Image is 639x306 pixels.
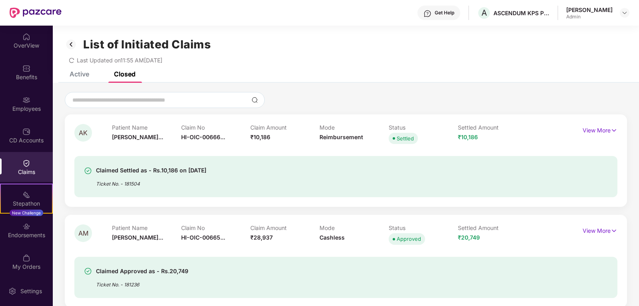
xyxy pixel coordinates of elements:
div: Claimed Approved as - Rs.20,749 [96,266,188,276]
img: svg+xml;base64,PHN2ZyBpZD0iU3VjY2Vzcy0zMngzMiIgeG1sbnM9Imh0dHA6Ly93d3cudzMub3JnLzIwMDAvc3ZnIiB3aW... [84,267,92,275]
img: svg+xml;base64,PHN2ZyBpZD0iSG9tZSIgeG1sbnM9Imh0dHA6Ly93d3cudzMub3JnLzIwMDAvc3ZnIiB3aWR0aD0iMjAiIG... [22,33,30,41]
p: Claim No [181,124,250,131]
span: ₹10,186 [250,134,270,140]
div: Closed [114,70,136,78]
p: Patient Name [112,224,181,231]
span: AK [79,130,88,136]
p: Settled Amount [458,124,527,131]
img: svg+xml;base64,PHN2ZyBpZD0iRHJvcGRvd24tMzJ4MzIiIHhtbG5zPSJodHRwOi8vd3d3LnczLm9yZy8yMDAwL3N2ZyIgd2... [621,10,628,16]
img: svg+xml;base64,PHN2ZyB4bWxucz0iaHR0cDovL3d3dy53My5vcmcvMjAwMC9zdmciIHdpZHRoPSIxNyIgaGVpZ2h0PSIxNy... [611,126,617,135]
p: Mode [319,224,389,231]
p: Settled Amount [458,224,527,231]
span: [PERSON_NAME]... [112,134,163,140]
span: ₹10,186 [458,134,478,140]
span: A [481,8,487,18]
p: Mode [319,124,389,131]
div: Claimed Settled as - Rs.10,186 on [DATE] [96,166,206,175]
img: svg+xml;base64,PHN2ZyBpZD0iQ0RfQWNjb3VudHMiIGRhdGEtbmFtZT0iQ0QgQWNjb3VudHMiIHhtbG5zPSJodHRwOi8vd3... [22,128,30,136]
img: svg+xml;base64,PHN2ZyBpZD0iU3VjY2Vzcy0zMngzMiIgeG1sbnM9Imh0dHA6Ly93d3cudzMub3JnLzIwMDAvc3ZnIiB3aW... [84,167,92,175]
span: Cashless [319,234,345,241]
span: ₹20,749 [458,234,480,241]
p: Status [389,124,458,131]
div: Stepathon [1,200,52,208]
img: svg+xml;base64,PHN2ZyBpZD0iTXlfT3JkZXJzIiBkYXRhLW5hbWU9Ik15IE9yZGVycyIgeG1sbnM9Imh0dHA6Ly93d3cudz... [22,254,30,262]
span: ₹28,937 [250,234,273,241]
p: View More [583,124,617,135]
span: AM [78,230,88,237]
img: svg+xml;base64,PHN2ZyBpZD0iU2V0dGluZy0yMHgyMCIgeG1sbnM9Imh0dHA6Ly93d3cudzMub3JnLzIwMDAvc3ZnIiB3aW... [8,287,16,295]
img: svg+xml;base64,PHN2ZyBpZD0iRW1wbG95ZWVzIiB4bWxucz0iaHR0cDovL3d3dy53My5vcmcvMjAwMC9zdmciIHdpZHRoPS... [22,96,30,104]
p: Claim Amount [250,224,319,231]
p: Claim Amount [250,124,319,131]
p: Claim No [181,224,250,231]
img: svg+xml;base64,PHN2ZyBpZD0iRW5kb3JzZW1lbnRzIiB4bWxucz0iaHR0cDovL3d3dy53My5vcmcvMjAwMC9zdmciIHdpZH... [22,222,30,230]
img: svg+xml;base64,PHN2ZyB4bWxucz0iaHR0cDovL3d3dy53My5vcmcvMjAwMC9zdmciIHdpZHRoPSIyMSIgaGVpZ2h0PSIyMC... [22,191,30,199]
span: HI-OIC-00665... [181,234,225,241]
div: Get Help [435,10,454,16]
img: svg+xml;base64,PHN2ZyB4bWxucz0iaHR0cDovL3d3dy53My5vcmcvMjAwMC9zdmciIHdpZHRoPSIxNyIgaGVpZ2h0PSIxNy... [611,226,617,235]
span: Reimbursement [319,134,363,140]
div: Ticket No. - 181236 [96,276,188,288]
p: Status [389,224,458,231]
div: Ticket No. - 181504 [96,175,206,188]
img: svg+xml;base64,PHN2ZyB3aWR0aD0iMzIiIGhlaWdodD0iMzIiIHZpZXdCb3g9IjAgMCAzMiAzMiIgZmlsbD0ibm9uZSIgeG... [65,38,78,51]
div: Settled [397,134,414,142]
p: View More [583,224,617,235]
span: Last Updated on 11:55 AM[DATE] [77,57,162,64]
div: ASCENDUM KPS PRIVATE LIMITED [493,9,549,17]
div: Active [70,70,89,78]
img: svg+xml;base64,PHN2ZyBpZD0iU2VhcmNoLTMyeDMyIiB4bWxucz0iaHR0cDovL3d3dy53My5vcmcvMjAwMC9zdmciIHdpZH... [252,97,258,103]
div: Approved [397,235,421,243]
img: svg+xml;base64,PHN2ZyBpZD0iQ2xhaW0iIHhtbG5zPSJodHRwOi8vd3d3LnczLm9yZy8yMDAwL3N2ZyIgd2lkdGg9IjIwIi... [22,159,30,167]
p: Patient Name [112,124,181,131]
span: [PERSON_NAME]... [112,234,163,241]
div: Settings [18,287,44,295]
div: New Challenge [10,210,43,216]
span: redo [69,57,74,64]
img: svg+xml;base64,PHN2ZyBpZD0iSGVscC0zMngzMiIgeG1sbnM9Imh0dHA6Ly93d3cudzMub3JnLzIwMDAvc3ZnIiB3aWR0aD... [423,10,431,18]
span: HI-OIC-00666... [181,134,225,140]
img: New Pazcare Logo [10,8,62,18]
div: Admin [566,14,613,20]
img: svg+xml;base64,PHN2ZyBpZD0iQmVuZWZpdHMiIHhtbG5zPSJodHRwOi8vd3d3LnczLm9yZy8yMDAwL3N2ZyIgd2lkdGg9Ij... [22,64,30,72]
h1: List of Initiated Claims [83,38,211,51]
div: [PERSON_NAME] [566,6,613,14]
